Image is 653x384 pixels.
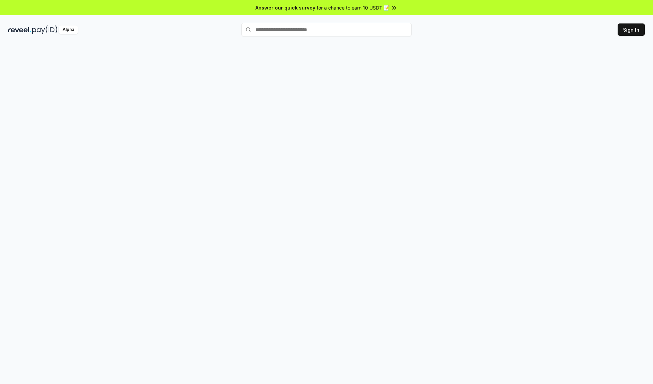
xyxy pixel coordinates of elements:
div: Alpha [59,26,78,34]
span: Answer our quick survey [255,4,315,11]
button: Sign In [618,23,645,36]
img: reveel_dark [8,26,31,34]
img: pay_id [32,26,57,34]
span: for a chance to earn 10 USDT 📝 [317,4,389,11]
